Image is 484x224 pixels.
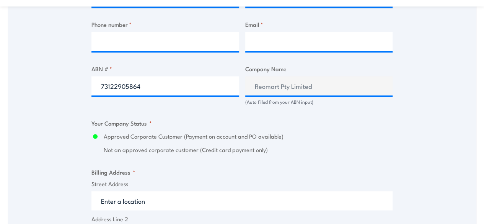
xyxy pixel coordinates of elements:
label: Not an approved corporate customer (Credit card payment only) [104,146,393,154]
label: Phone number [91,20,239,29]
input: Enter a location [91,191,393,210]
label: Approved Corporate Customer (Payment on account and PO available) [104,132,393,141]
label: ABN # [91,64,239,73]
legend: Billing Address [91,168,135,177]
div: (Auto filled from your ABN input) [245,98,393,106]
label: Address Line 2 [91,215,393,224]
label: Street Address [91,180,393,188]
label: Email [245,20,393,29]
label: Company Name [245,64,393,73]
legend: Your Company Status [91,119,152,128]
